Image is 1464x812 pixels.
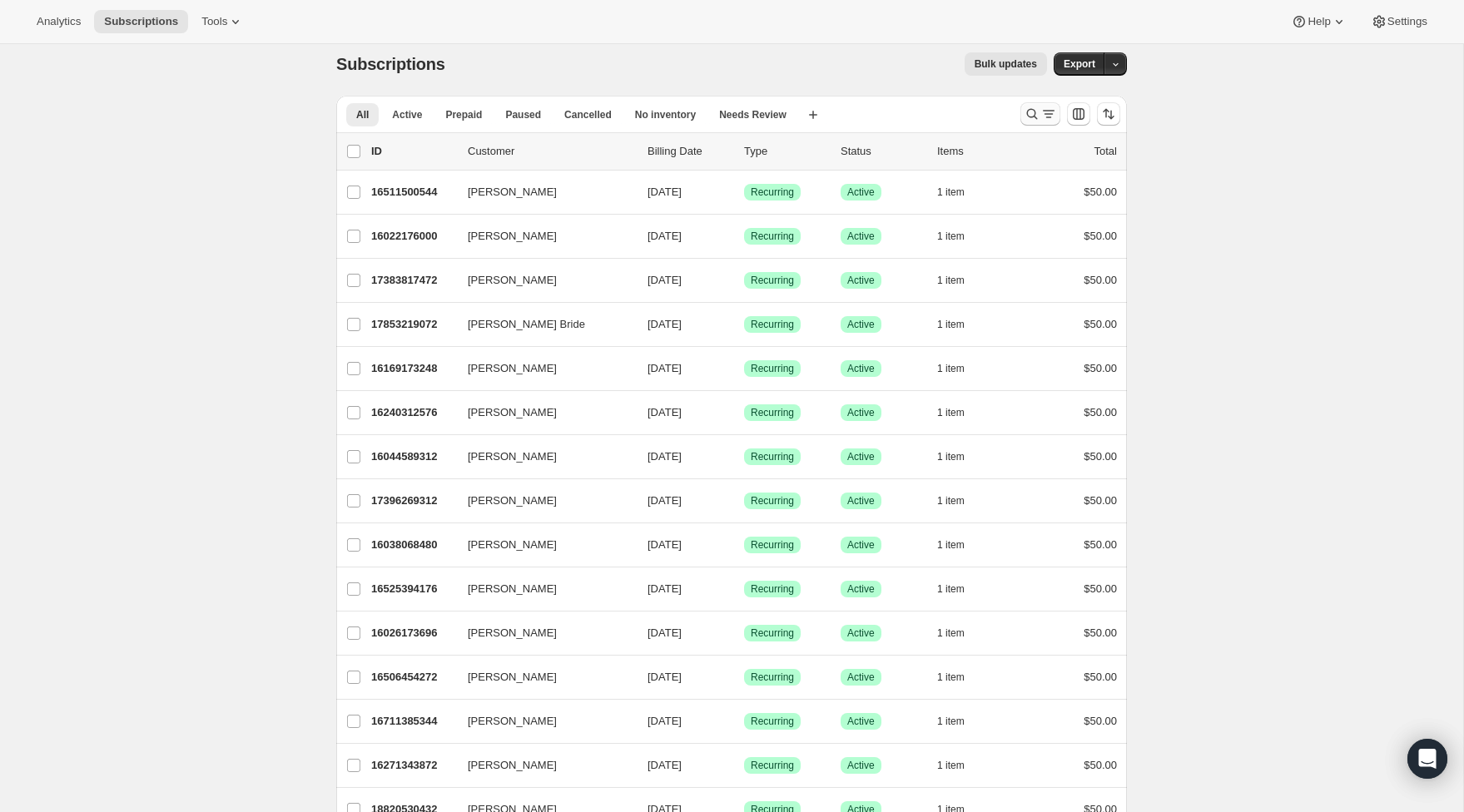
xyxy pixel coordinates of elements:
[937,143,1020,160] div: Items
[371,404,454,421] p: 16240312576
[371,710,1117,733] div: 16711385344[PERSON_NAME][DATE]SuccessRecurringSuccessActive1 item$50.00
[648,715,682,727] span: [DATE]
[751,626,794,640] span: Recurring
[937,274,965,287] span: 1 item
[371,143,454,160] p: ID
[937,489,983,512] button: 1 item
[468,625,557,641] span: [PERSON_NAME]
[458,179,624,205] button: [PERSON_NAME]
[1020,102,1060,126] button: Search and filter results
[458,399,624,426] button: [PERSON_NAME]
[937,759,965,772] span: 1 item
[94,10,188,33] button: Subscriptions
[371,184,454,201] p: 16511500544
[1054,52,1105,76] button: Export
[468,448,557,465] span: [PERSON_NAME]
[847,671,875,684] span: Active
[458,708,624,735] button: [PERSON_NAME]
[468,184,557,201] span: [PERSON_NAME]
[751,538,794,552] span: Recurring
[975,57,1037,71] span: Bulk updates
[371,754,1117,777] div: 16271343872[PERSON_NAME][DATE]SuccessRecurringSuccessActive1 item$50.00
[371,757,454,774] p: 16271343872
[648,362,682,374] span: [DATE]
[937,577,983,601] button: 1 item
[371,143,1117,160] div: IDCustomerBilling DateTypeStatusItemsTotal
[937,666,983,689] button: 1 item
[937,715,965,728] span: 1 item
[648,538,682,551] span: [DATE]
[468,360,557,377] span: [PERSON_NAME]
[937,533,983,557] button: 1 item
[751,230,794,243] span: Recurring
[847,362,875,375] span: Active
[937,710,983,733] button: 1 item
[1094,143,1117,160] p: Total
[458,488,624,514] button: [PERSON_NAME]
[104,15,178,28] span: Subscriptions
[371,621,1117,645] div: 16026173696[PERSON_NAME][DATE]SuccessRecurringSuccessActive1 item$50.00
[27,10,91,33] button: Analytics
[468,757,557,774] span: [PERSON_NAME]
[719,108,787,121] span: Needs Review
[371,493,454,509] p: 17396269312
[751,274,794,287] span: Recurring
[847,759,875,772] span: Active
[468,493,557,509] span: [PERSON_NAME]
[751,759,794,772] span: Recurring
[191,10,254,33] button: Tools
[648,671,682,683] span: [DATE]
[458,443,624,470] button: [PERSON_NAME]
[937,401,983,424] button: 1 item
[468,404,557,421] span: [PERSON_NAME]
[458,752,624,779] button: [PERSON_NAME]
[937,621,983,645] button: 1 item
[751,671,794,684] span: Recurring
[505,108,541,121] span: Paused
[1084,538,1117,551] span: $50.00
[1084,715,1117,727] span: $50.00
[937,538,965,552] span: 1 item
[648,230,682,242] span: [DATE]
[458,311,624,338] button: [PERSON_NAME] Bride
[1084,318,1117,330] span: $50.00
[937,494,965,507] span: 1 item
[468,316,585,333] span: [PERSON_NAME] Bride
[371,313,1117,336] div: 17853219072[PERSON_NAME] Bride[DATE]SuccessRecurringSuccessActive1 item$50.00
[1084,406,1117,418] span: $50.00
[371,401,1117,424] div: 16240312576[PERSON_NAME][DATE]SuccessRecurringSuccessActive1 item$50.00
[468,228,557,245] span: [PERSON_NAME]
[648,186,682,198] span: [DATE]
[800,103,826,126] button: Create new view
[445,108,482,121] span: Prepaid
[371,357,1117,380] div: 16169173248[PERSON_NAME][DATE]SuccessRecurringSuccessActive1 item$50.00
[458,223,624,250] button: [PERSON_NAME]
[1084,450,1117,463] span: $50.00
[751,406,794,419] span: Recurring
[751,318,794,331] span: Recurring
[458,576,624,602] button: [PERSON_NAME]
[847,494,875,507] span: Active
[847,450,875,463] span: Active
[937,181,983,204] button: 1 item
[1064,57,1095,71] span: Export
[1084,362,1117,374] span: $50.00
[937,313,983,336] button: 1 item
[371,713,454,730] p: 16711385344
[847,582,875,596] span: Active
[744,143,827,160] div: Type
[648,626,682,639] span: [DATE]
[371,360,454,377] p: 16169173248
[371,666,1117,689] div: 16506454272[PERSON_NAME][DATE]SuccessRecurringSuccessActive1 item$50.00
[1281,10,1357,33] button: Help
[847,274,875,287] span: Active
[1084,494,1117,507] span: $50.00
[937,582,965,596] span: 1 item
[1084,274,1117,286] span: $50.00
[468,272,557,289] span: [PERSON_NAME]
[1308,15,1330,28] span: Help
[1084,230,1117,242] span: $50.00
[841,143,924,160] p: Status
[847,230,875,243] span: Active
[937,445,983,468] button: 1 item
